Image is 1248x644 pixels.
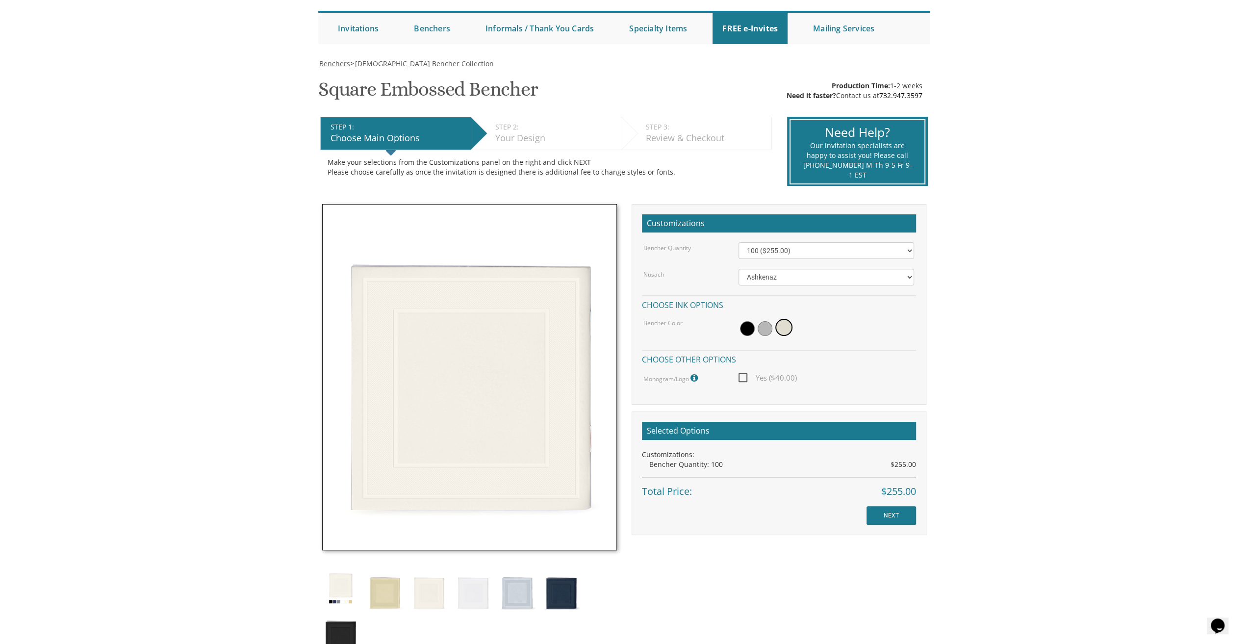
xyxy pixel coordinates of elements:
[331,132,466,145] div: Choose Main Options
[322,204,617,551] img: almog-offwhite.jpg
[642,422,916,440] h2: Selected Options
[319,59,350,68] span: Benchers
[642,477,916,499] div: Total Price:
[642,214,916,233] h2: Customizations
[879,91,922,100] a: 732.947.3597
[713,13,788,44] a: FREE e-Invites
[410,570,447,613] img: almog-offwhite.jpg
[803,13,884,44] a: Mailing Services
[643,372,700,385] label: Monogram/Logo
[350,59,494,68] span: >
[328,13,388,44] a: Invitations
[318,78,537,107] h1: Square Embossed Bencher
[1207,605,1238,634] iframe: chat widget
[455,570,491,613] img: almog-lavan.jpg
[543,570,580,613] img: almog-blue.jpg
[642,450,916,460] div: Customizations:
[787,91,836,100] span: Need it faster?
[331,122,466,132] div: STEP 1:
[495,122,616,132] div: STEP 2:
[646,132,766,145] div: Review & Checkout
[322,570,359,607] img: simchonim_square_emboss.jpg
[803,141,912,180] div: Our invitation specialists are happy to assist you! Please call [PHONE_NUMBER] M-Th 9-5 Fr 9-1 EST
[499,570,535,613] img: almog-afor.jpg
[832,81,890,90] span: Production Time:
[891,460,916,469] span: $255.00
[354,59,494,68] a: [DEMOGRAPHIC_DATA] Bencher Collection
[318,59,350,68] a: Benchers
[643,244,691,252] label: Bencher Quantity
[866,506,916,525] input: NEXT
[619,13,697,44] a: Specialty Items
[642,350,916,367] h4: Choose other options
[404,13,460,44] a: Benchers
[881,485,916,499] span: $255.00
[643,270,664,279] label: Nusach
[476,13,604,44] a: Informals / Thank You Cards
[642,295,916,312] h4: Choose ink options
[649,460,916,469] div: Bencher Quantity: 100
[495,132,616,145] div: Your Design
[787,81,922,101] div: 1-2 weeks Contact us at
[355,59,494,68] span: [DEMOGRAPHIC_DATA] Bencher Collection
[328,157,764,177] div: Make your selections from the Customizations panel on the right and click NEXT Please choose care...
[739,372,797,384] span: Yes ($40.00)
[646,122,766,132] div: STEP 3:
[643,319,683,327] label: Bencher Color
[803,124,912,141] div: Need Help?
[366,570,403,613] img: almog-zahav.jpg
